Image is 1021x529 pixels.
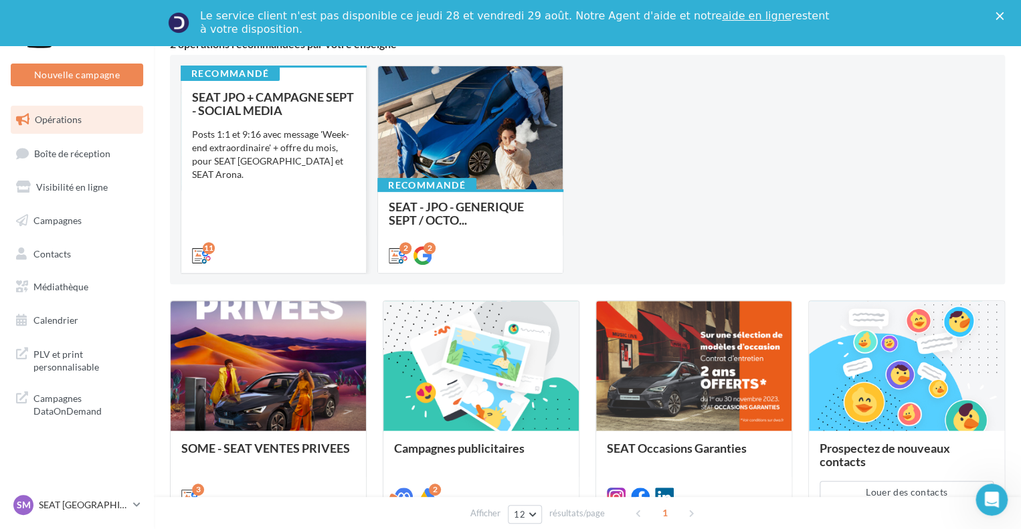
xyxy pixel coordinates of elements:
[549,507,605,520] span: résultats/page
[168,12,189,33] img: Profile image for Service-Client
[33,314,78,326] span: Calendrier
[377,178,476,193] div: Recommandé
[8,273,146,301] a: Médiathèque
[35,114,82,125] span: Opérations
[181,66,280,81] div: Recommandé
[8,306,146,334] a: Calendrier
[203,242,215,254] div: 11
[8,240,146,268] a: Contacts
[192,484,204,496] div: 3
[181,441,350,455] span: SOME - SEAT VENTES PRIVEES
[976,484,1008,516] iframe: Intercom live chat
[8,173,146,201] a: Visibilité en ligne
[8,207,146,235] a: Campagnes
[33,215,82,226] span: Campagnes
[11,64,143,86] button: Nouvelle campagne
[8,384,146,423] a: Campagnes DataOnDemand
[33,389,138,418] span: Campagnes DataOnDemand
[429,484,441,496] div: 2
[654,502,676,524] span: 1
[39,498,128,512] p: SEAT [GEOGRAPHIC_DATA]
[192,90,354,118] span: SEAT JPO + CAMPAGNE SEPT - SOCIAL MEDIA
[820,481,994,504] button: Louer des contacts
[996,12,1009,20] div: Fermer
[8,139,146,168] a: Boîte de réception
[722,9,791,22] a: aide en ligne
[820,441,950,469] span: Prospectez de nouveaux contacts
[33,247,71,259] span: Contacts
[508,505,542,524] button: 12
[8,106,146,134] a: Opérations
[514,509,525,520] span: 12
[33,281,88,292] span: Médiathèque
[607,441,747,455] span: SEAT Occasions Garanties
[200,9,832,36] div: Le service client n'est pas disponible ce jeudi 28 et vendredi 29 août. Notre Agent d'aide et not...
[470,507,500,520] span: Afficher
[192,128,355,181] div: Posts 1:1 et 9:16 avec message 'Week-end extraordinaire' + offre du mois, pour SEAT [GEOGRAPHIC_D...
[8,340,146,379] a: PLV et print personnalisable
[389,199,524,227] span: SEAT - JPO - GENERIQUE SEPT / OCTO...
[394,441,525,455] span: Campagnes publicitaires
[399,242,411,254] div: 2
[424,242,436,254] div: 2
[33,345,138,374] span: PLV et print personnalisable
[36,181,108,193] span: Visibilité en ligne
[17,498,31,512] span: SM
[11,492,143,518] a: SM SEAT [GEOGRAPHIC_DATA]
[170,39,1005,49] div: 2 opérations recommandées par votre enseigne
[34,147,110,158] span: Boîte de réception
